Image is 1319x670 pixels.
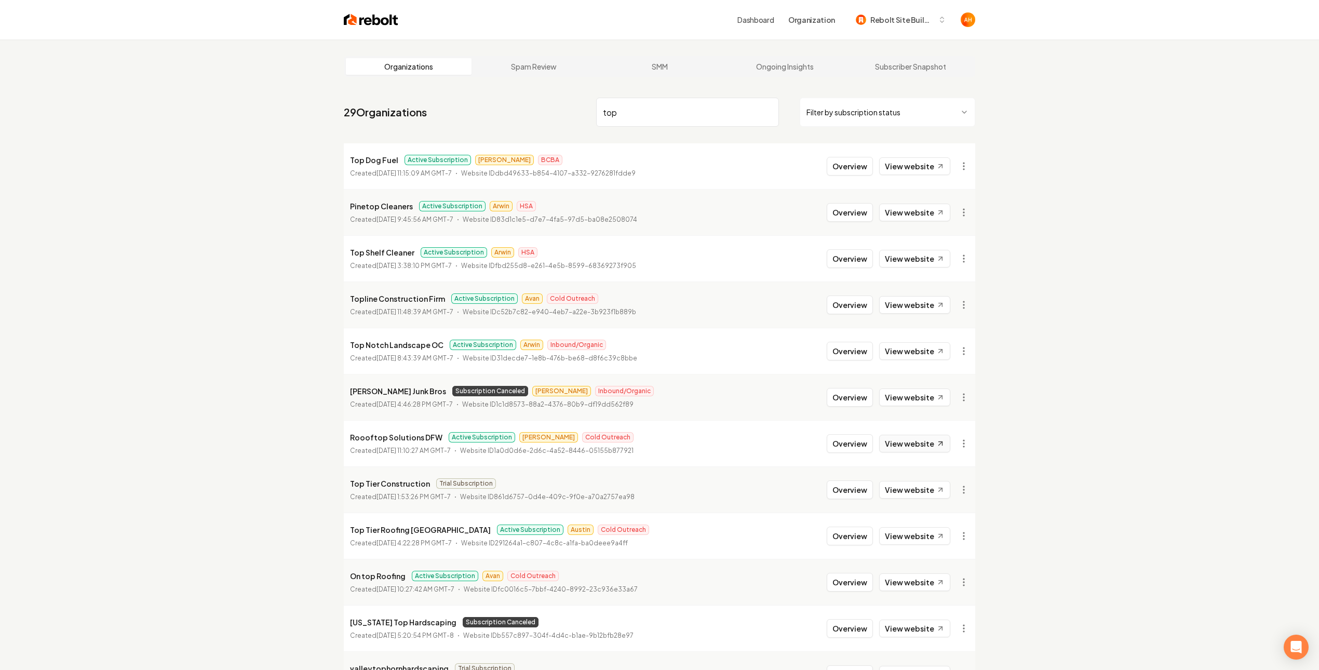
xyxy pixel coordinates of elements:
[350,385,446,397] p: [PERSON_NAME] Junk Bros
[460,492,635,502] p: Website ID 861d6757-0d4e-409c-9f0e-a70a2757ea98
[376,308,453,316] time: [DATE] 11:48:39 AM GMT-7
[376,447,451,454] time: [DATE] 11:10:27 AM GMT-7
[879,157,950,175] a: View website
[879,527,950,545] a: View website
[879,342,950,360] a: View website
[598,525,649,535] span: Cold Outreach
[827,388,873,407] button: Overview
[350,431,442,444] p: Roooftop Solutions DFW
[449,432,515,443] span: Active Subscription
[350,524,491,536] p: Top Tier Roofing [GEOGRAPHIC_DATA]
[879,481,950,499] a: View website
[350,292,445,305] p: Topline Construction Firm
[879,620,950,637] a: View website
[376,262,452,270] time: [DATE] 3:38:10 PM GMT-7
[520,340,543,350] span: Arwin
[597,58,722,75] a: SMM
[350,492,451,502] p: Created
[463,215,637,225] p: Website ID 83d1c1e5-d7e7-4fa5-97d5-ba08e2508074
[568,525,594,535] span: Austin
[461,538,628,548] p: Website ID 291264a1-c807-4c8c-a1fa-ba0deee9a4ff
[856,15,866,25] img: Rebolt Site Builder
[532,386,591,396] span: [PERSON_NAME]
[376,169,452,177] time: [DATE] 11:15:09 AM GMT-7
[547,340,606,350] span: Inbound/Organic
[782,10,841,29] button: Organization
[879,204,950,221] a: View website
[879,296,950,314] a: View website
[519,432,578,443] span: [PERSON_NAME]
[350,538,452,548] p: Created
[547,293,598,304] span: Cold Outreach
[450,340,516,350] span: Active Subscription
[827,157,873,176] button: Overview
[482,571,503,581] span: Avan
[462,399,634,410] p: Website ID 1c1d8573-88a2-4376-80b9-df19dd562f89
[412,571,478,581] span: Active Subscription
[475,155,534,165] span: [PERSON_NAME]
[879,388,950,406] a: View website
[847,58,973,75] a: Subscriber Snapshot
[522,293,543,304] span: Avan
[870,15,934,25] span: Rebolt Site Builder
[827,619,873,638] button: Overview
[350,246,414,259] p: Top Shelf Cleaner
[463,353,637,364] p: Website ID 31decde7-1e8b-476b-be68-d8f6c39c8bbe
[518,247,537,258] span: HSA
[461,261,636,271] p: Website ID fbd255d8-e261-4e5b-8599-68369273f905
[582,432,634,443] span: Cold Outreach
[497,525,563,535] span: Active Subscription
[472,58,597,75] a: Spam Review
[827,527,873,545] button: Overview
[464,584,638,595] p: Website ID fc0016c5-7bbf-4240-8992-23c936e33a67
[405,155,471,165] span: Active Subscription
[961,12,975,27] img: Anthony Hurgoi
[461,168,636,179] p: Website ID dbd49633-b854-4107-a332-9276281fdde9
[596,98,779,127] input: Search by name or ID
[350,446,451,456] p: Created
[1284,635,1309,660] div: Open Intercom Messenger
[827,203,873,222] button: Overview
[879,573,950,591] a: View website
[376,400,453,408] time: [DATE] 4:46:28 PM GMT-7
[827,342,873,360] button: Overview
[737,15,774,25] a: Dashboard
[463,617,539,627] span: Subscription Canceled
[879,435,950,452] a: View website
[419,201,486,211] span: Active Subscription
[827,249,873,268] button: Overview
[350,215,453,225] p: Created
[376,539,452,547] time: [DATE] 4:22:28 PM GMT-7
[722,58,848,75] a: Ongoing Insights
[350,477,430,490] p: Top Tier Construction
[344,12,398,27] img: Rebolt Logo
[350,631,454,641] p: Created
[350,200,413,212] p: Pinetop Cleaners
[827,573,873,592] button: Overview
[451,293,518,304] span: Active Subscription
[491,247,514,258] span: Arwin
[350,154,398,166] p: Top Dog Fuel
[346,58,472,75] a: Organizations
[595,386,654,396] span: Inbound/Organic
[961,12,975,27] button: Open user button
[827,434,873,453] button: Overview
[517,201,536,211] span: HSA
[376,632,454,639] time: [DATE] 5:20:54 PM GMT-8
[538,155,562,165] span: BCBA
[350,307,453,317] p: Created
[350,570,406,582] p: On top Roofing
[350,399,453,410] p: Created
[421,247,487,258] span: Active Subscription
[436,478,496,489] span: Trial Subscription
[350,584,454,595] p: Created
[463,307,636,317] p: Website ID c52b7c82-e940-4eb7-a22e-3b923f1b889b
[376,216,453,223] time: [DATE] 9:45:56 AM GMT-7
[507,571,559,581] span: Cold Outreach
[460,446,634,456] p: Website ID 1a0d0d6e-2d6c-4a52-8446-05155b877921
[827,296,873,314] button: Overview
[490,201,513,211] span: Arwin
[350,339,443,351] p: Top Notch Landscape OC
[463,631,634,641] p: Website ID b557c897-304f-4d4c-b1ae-9b12bfb28e97
[350,168,452,179] p: Created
